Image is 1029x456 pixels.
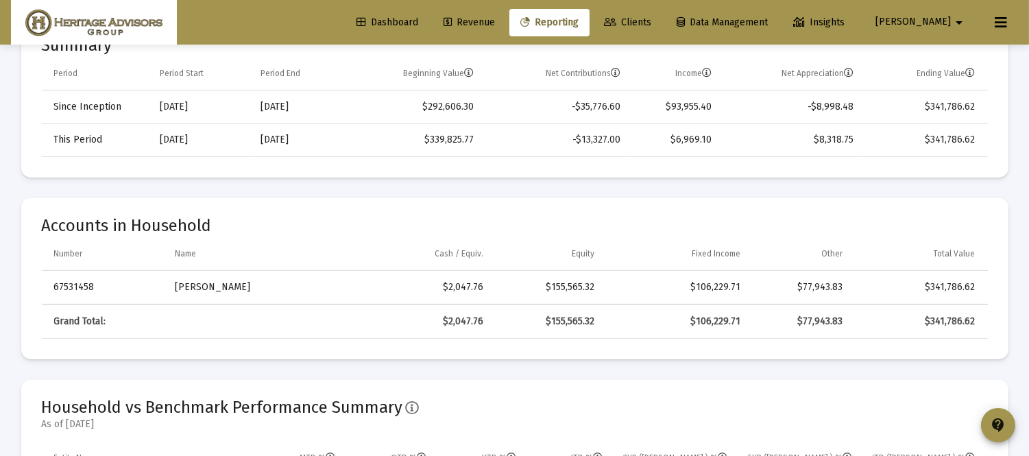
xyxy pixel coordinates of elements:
[863,58,987,91] td: Column Ending Value
[42,219,988,232] mat-card-title: Accounts in Household
[160,68,204,79] div: Period Start
[721,58,863,91] td: Column Net Appreciation
[261,100,337,114] div: [DATE]
[509,9,590,36] a: Reporting
[863,91,987,123] td: $341,786.62
[54,248,83,259] div: Number
[261,133,337,147] div: [DATE]
[875,16,951,28] span: [PERSON_NAME]
[546,68,620,79] div: Net Contributions
[630,123,721,156] td: $6,969.10
[483,58,630,91] td: Column Net Contributions
[614,280,740,294] div: $106,229.71
[862,280,976,294] div: $341,786.62
[403,68,474,79] div: Beginning Value
[483,91,630,123] td: -$35,776.60
[666,9,779,36] a: Data Management
[42,58,988,157] div: Data grid
[160,100,241,114] div: [DATE]
[990,417,1006,433] mat-icon: contact_support
[42,238,165,271] td: Column Number
[42,238,988,339] div: Data grid
[346,123,483,156] td: $339,825.77
[917,68,976,79] div: Ending Value
[593,9,662,36] a: Clients
[42,398,403,417] span: Household vs Benchmark Performance Summary
[346,9,429,36] a: Dashboard
[348,238,493,271] td: Column Cash / Equiv.
[859,8,984,36] button: [PERSON_NAME]
[503,280,594,294] div: $155,565.32
[356,16,418,28] span: Dashboard
[493,238,604,271] td: Column Equity
[165,271,348,304] td: [PERSON_NAME]
[433,9,506,36] a: Revenue
[150,58,251,91] td: Column Period Start
[483,123,630,156] td: -$13,327.00
[675,68,712,79] div: Income
[614,315,740,328] div: $106,229.71
[782,68,854,79] div: Net Appreciation
[782,9,856,36] a: Insights
[520,16,579,28] span: Reporting
[54,315,156,328] div: Grand Total:
[358,315,483,328] div: $2,047.76
[503,315,594,328] div: $155,565.32
[721,91,863,123] td: -$8,998.48
[42,58,150,91] td: Column Period
[692,248,740,259] div: Fixed Income
[604,238,750,271] td: Column Fixed Income
[630,91,721,123] td: $93,955.40
[42,123,150,156] td: This Period
[42,91,150,123] td: Since Inception
[358,280,483,294] div: $2,047.76
[760,280,843,294] div: $77,943.83
[934,248,976,259] div: Total Value
[160,133,241,147] div: [DATE]
[346,91,483,123] td: $292,606.30
[750,238,853,271] td: Column Other
[853,238,988,271] td: Column Total Value
[42,271,165,304] td: 67531458
[165,238,348,271] td: Column Name
[572,248,594,259] div: Equity
[863,123,987,156] td: $341,786.62
[435,248,483,259] div: Cash / Equiv.
[951,9,967,36] mat-icon: arrow_drop_down
[604,16,651,28] span: Clients
[21,9,167,36] img: Dashboard
[822,248,843,259] div: Other
[862,315,976,328] div: $341,786.62
[346,58,483,91] td: Column Beginning Value
[175,248,196,259] div: Name
[261,68,300,79] div: Period End
[54,68,78,79] div: Period
[760,315,843,328] div: $77,943.83
[251,58,346,91] td: Column Period End
[42,418,420,431] mat-card-subtitle: As of [DATE]
[42,38,988,52] mat-card-title: Summary
[677,16,768,28] span: Data Management
[630,58,721,91] td: Column Income
[721,123,863,156] td: $8,318.75
[444,16,495,28] span: Revenue
[793,16,845,28] span: Insights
